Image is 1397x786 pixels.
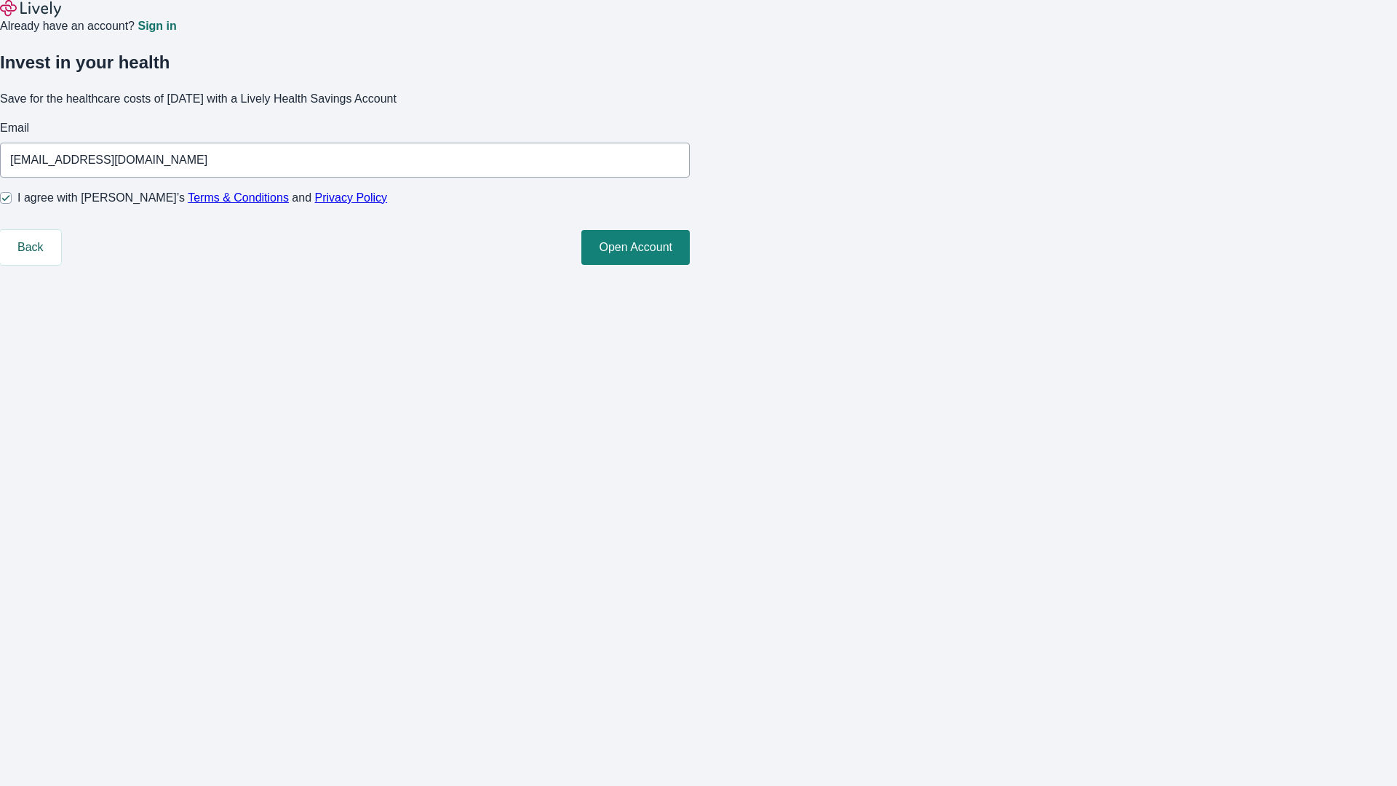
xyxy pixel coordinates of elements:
button: Open Account [581,230,690,265]
a: Terms & Conditions [188,191,289,204]
a: Sign in [138,20,176,32]
a: Privacy Policy [315,191,388,204]
span: I agree with [PERSON_NAME]’s and [17,189,387,207]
